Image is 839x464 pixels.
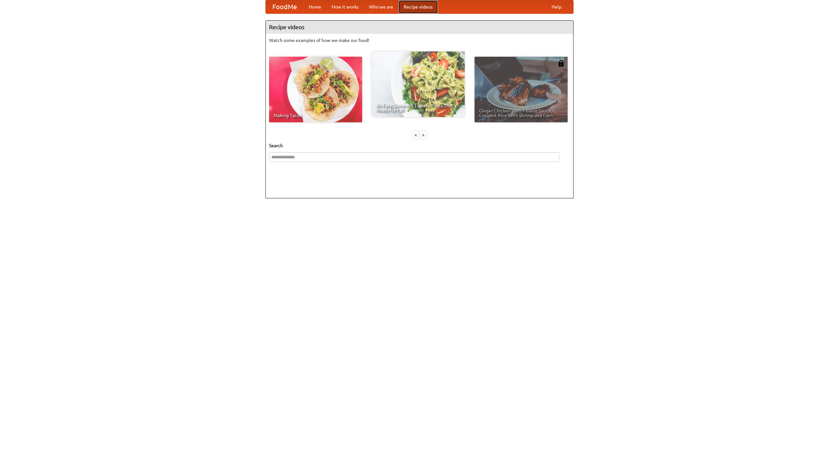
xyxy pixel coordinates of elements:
img: 483408.png [558,60,564,67]
a: Who we are [364,0,399,13]
a: Recipe videos [399,0,438,13]
a: FoodMe [266,0,303,13]
h5: Search [269,142,570,149]
span: An Easy, Summery Tomato Pasta That's Ready for Fall [376,103,460,112]
div: » [420,131,426,139]
a: An Easy, Summery Tomato Pasta That's Ready for Fall [372,51,465,117]
a: How it works [326,0,364,13]
p: Watch some examples of how we make our food! [269,37,570,44]
a: Home [303,0,326,13]
h4: Recipe videos [266,21,573,34]
span: Making Tacos [274,113,358,118]
a: Making Tacos [269,57,362,122]
a: Help [546,0,567,13]
div: « [413,131,419,139]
